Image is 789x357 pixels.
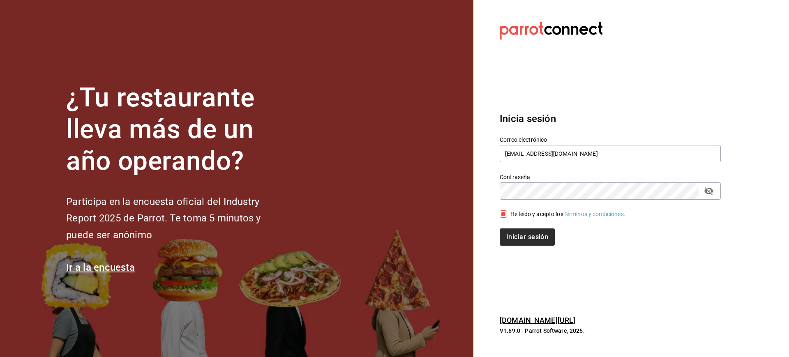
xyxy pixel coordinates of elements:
[500,327,721,335] p: V1.69.0 - Parrot Software, 2025.
[500,145,721,162] input: Ingresa tu correo electrónico
[66,82,288,177] h1: ¿Tu restaurante lleva más de un año operando?
[500,228,555,246] button: Iniciar sesión
[500,111,721,126] h3: Inicia sesión
[500,174,721,180] label: Contraseña
[702,184,716,198] button: passwordField
[500,137,721,143] label: Correo electrónico
[500,316,575,325] a: [DOMAIN_NAME][URL]
[563,211,625,217] a: Términos y condiciones.
[66,262,135,273] a: Ir a la encuesta
[66,193,288,244] h2: Participa en la encuesta oficial del Industry Report 2025 de Parrot. Te toma 5 minutos y puede se...
[510,210,625,219] div: He leído y acepto los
